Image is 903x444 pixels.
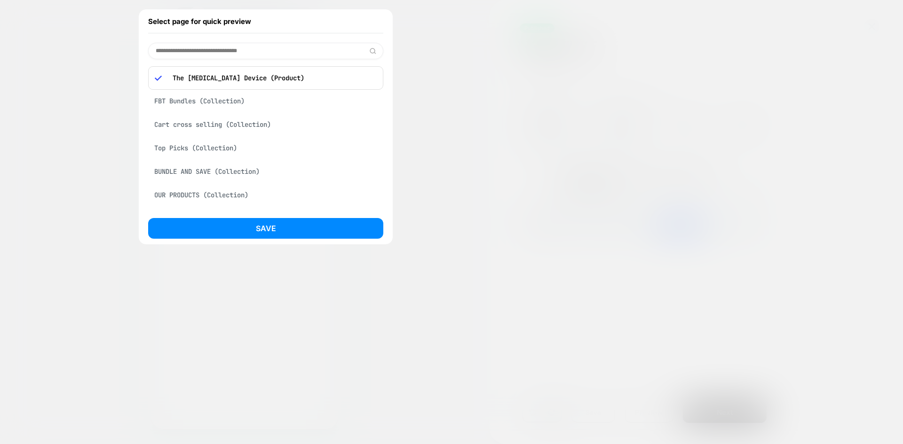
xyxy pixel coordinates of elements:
div: OUR PRODUCTS (Collection) [148,186,383,204]
div: FBT Bundles (Collection) [148,92,383,110]
img: edit [369,47,376,55]
div: Top Picks (Collection) [148,139,383,157]
p: The [MEDICAL_DATA] Device (Product) [168,74,377,82]
div: BUNDLE AND SAVE (Collection) [148,163,383,180]
img: blue checkmark [155,75,162,82]
div: Cart cross selling (Collection) [148,116,383,133]
span: Select page for quick preview [148,17,251,26]
button: Save [148,218,383,239]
